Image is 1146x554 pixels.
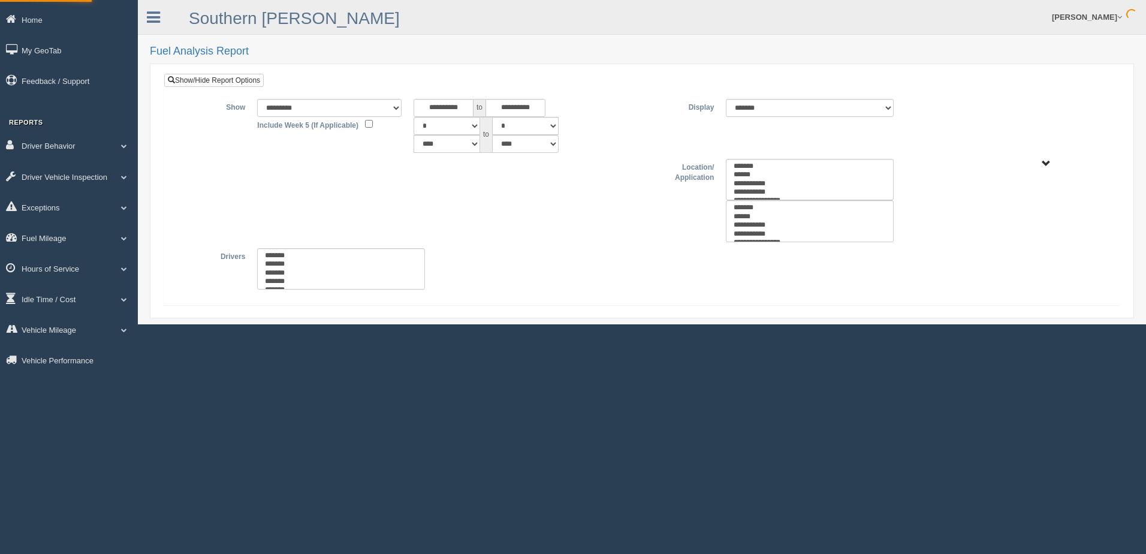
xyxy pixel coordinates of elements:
[164,74,264,87] a: Show/Hide Report Options
[480,117,492,153] span: to
[189,9,400,28] a: Southern [PERSON_NAME]
[474,99,485,117] span: to
[173,99,251,113] label: Show
[150,46,1134,58] h2: Fuel Analysis Report
[257,117,358,131] label: Include Week 5 (If Applicable)
[642,159,720,183] label: Location/ Application
[642,99,720,113] label: Display
[173,248,251,263] label: Drivers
